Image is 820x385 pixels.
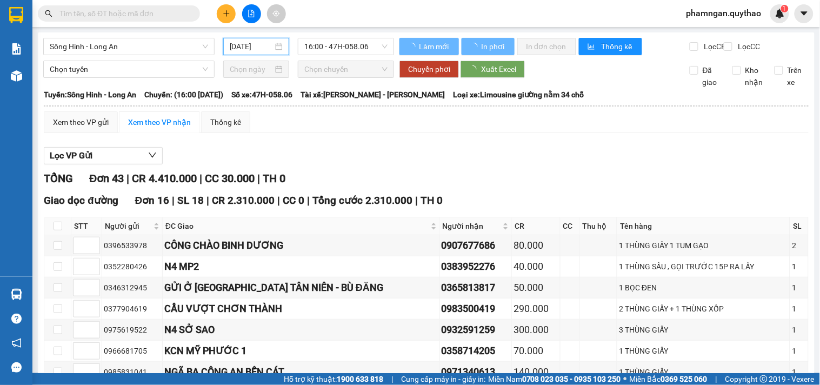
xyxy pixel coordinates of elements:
span: down [148,151,157,160]
div: 1 THÙNG GIẤY 1 TUM GẠO [619,240,788,251]
th: SL [790,217,809,235]
strong: 0369 525 060 [661,375,708,383]
span: search [45,10,52,17]
span: Sông Hinh - Long An [50,38,208,55]
img: warehouse-icon [11,70,22,82]
div: 0377904619 [104,303,161,315]
span: Thống kê [601,41,634,52]
th: Tên hàng [617,217,790,235]
span: | [199,172,202,185]
span: plus [223,10,230,17]
span: CC 0 [283,194,304,207]
span: Tài xế: [PERSON_NAME] - [PERSON_NAME] [301,89,445,101]
div: 0983500419 [442,301,510,316]
div: 0975619522 [104,324,161,336]
div: 0907677686 [442,238,510,253]
div: GỬI Ở [GEOGRAPHIC_DATA] TÂN NIÊN - BÙ ĐĂNG [164,280,438,295]
div: 50.000 [514,280,558,295]
span: Cung cấp máy in - giấy in: [401,373,485,385]
button: Xuất Excel [461,61,525,78]
div: 1 [792,324,806,336]
div: 0383952276 [442,259,510,274]
th: CC [561,217,580,235]
span: TỔNG [44,172,73,185]
button: aim [267,4,286,23]
span: Loại xe: Limousine giường nằm 34 chỗ [453,89,584,101]
img: icon-new-feature [775,9,785,18]
div: 70.000 [514,343,558,359]
span: Lọc CC [734,41,762,52]
span: CR 2.310.000 [212,194,275,207]
span: question-circle [11,314,22,324]
input: 12/09/2025 [230,41,274,52]
span: phamngan.quythao [678,6,770,20]
span: Đơn 16 [135,194,170,207]
span: | [415,194,418,207]
div: Xem theo VP gửi [53,116,109,128]
button: plus [217,4,236,23]
sup: 1 [781,5,789,12]
div: 0396533978 [104,240,161,251]
img: logo-vxr [9,7,23,23]
img: solution-icon [11,43,22,55]
span: Người nhận [443,220,501,232]
input: Tìm tên, số ĐT hoặc mã đơn [59,8,187,19]
span: CC 30.000 [205,172,255,185]
span: Số xe: 47H-058.06 [231,89,292,101]
span: Tổng cước 2.310.000 [312,194,412,207]
span: CR 4.410.000 [132,172,197,185]
div: 0966681705 [104,345,161,357]
span: file-add [248,10,255,17]
div: 300.000 [514,322,558,337]
div: 0985831041 [104,366,161,378]
span: loading [408,43,417,50]
div: 1 [792,261,806,273]
button: Làm mới [399,38,459,55]
span: Miền Nam [488,373,621,385]
span: message [11,362,22,373]
span: Xuất Excel [481,63,516,75]
input: Chọn ngày [230,63,274,75]
th: STT [71,217,102,235]
th: CR [512,217,561,235]
span: Chọn chuyến [304,61,388,77]
div: 0358714205 [442,343,510,359]
span: Làm mới [419,41,450,52]
span: In phơi [481,41,506,52]
span: | [257,172,260,185]
div: CÔNG CHÀO BINH DƯƠNG [164,238,438,253]
button: In đơn chọn [517,38,576,55]
img: warehouse-icon [11,289,22,300]
span: | [126,172,129,185]
span: Hỗ trợ kỹ thuật: [284,373,383,385]
div: 0932591259 [442,322,510,337]
span: Giao dọc đường [44,194,119,207]
span: ĐC Giao [165,220,429,232]
span: loading [470,43,479,50]
span: TH 0 [263,172,285,185]
div: 3 THÙNG GIẤY [619,324,788,336]
span: | [716,373,717,385]
div: N4 SỞ SAO [164,322,438,337]
div: 40.000 [514,259,558,274]
div: NGÃ BA CÔNG AN BẾN CÁT [164,364,438,380]
button: In phơi [462,38,515,55]
button: Chuyển phơi [399,61,459,78]
div: 1 [792,366,806,378]
button: Lọc VP Gửi [44,147,163,164]
div: 80.000 [514,238,558,253]
div: 1 [792,345,806,357]
span: loading [469,65,481,73]
span: Người gửi [105,220,151,232]
div: 0346312945 [104,282,161,294]
span: Chọn tuyến [50,61,208,77]
span: bar-chart [588,43,597,51]
div: 0971340613 [442,364,510,380]
span: Miền Bắc [630,373,708,385]
span: copyright [760,375,768,383]
span: Đơn 43 [89,172,124,185]
div: 0365813817 [442,280,510,295]
span: Kho nhận [741,64,768,88]
div: 140.000 [514,364,558,380]
div: 1 THÙNG GIẤY [619,366,788,378]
